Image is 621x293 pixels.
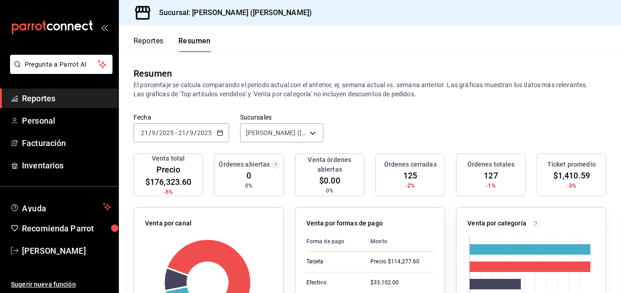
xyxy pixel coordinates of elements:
[152,154,185,163] h3: Venta total
[553,169,590,182] span: $1,410.59
[149,129,151,136] span: /
[134,67,172,80] div: Resumen
[219,160,270,169] h3: Órdenes abiertas
[22,224,94,233] font: Recomienda Parrot
[151,129,156,136] input: --
[197,129,212,136] input: ----
[406,182,415,190] span: -2%
[178,37,211,52] button: Resumen
[11,281,76,288] font: Sugerir nueva función
[194,129,197,136] span: /
[101,24,108,31] button: open_drawer_menu
[467,219,526,228] p: Venta por categoría
[326,187,333,195] span: 0%
[306,232,364,251] th: Forma de pago
[138,163,199,188] span: Precio $176,323.60
[134,80,606,99] p: El porcentaje se calcula comparando el período actual con el anterior, ej. semana actual vs. sema...
[370,258,434,266] div: Precio $114,277.60
[246,128,306,137] span: [PERSON_NAME] ([PERSON_NAME])
[567,182,576,190] span: -3%
[189,129,194,136] input: --
[403,169,417,182] span: 125
[145,219,192,228] p: Venta por canal
[164,188,173,196] span: -5%
[370,279,434,287] div: $33,102.00
[484,169,498,182] span: 127
[306,219,383,228] p: Venta por formas de pago
[140,129,149,136] input: --
[10,55,112,74] button: Pregunta a Parrot AI
[186,129,189,136] span: /
[175,129,177,136] span: -
[22,116,55,126] font: Personal
[134,114,229,120] label: Fecha
[22,94,55,103] font: Reportes
[319,174,340,187] span: $0.00
[134,37,164,46] font: Reportes
[246,169,251,182] span: 0
[25,60,98,69] span: Pregunta a Parrot AI
[159,129,174,136] input: ----
[22,138,66,148] font: Facturación
[245,182,252,190] span: 0%
[134,37,211,52] div: Pestañas de navegación
[299,155,360,174] h3: Venta órdenes abiertas
[240,114,323,120] label: Sucursales
[467,160,515,169] h3: Órdenes totales
[363,232,434,251] th: Monto
[384,160,437,169] h3: Órdenes cerradas
[486,182,495,190] span: -1%
[22,246,86,256] font: [PERSON_NAME]
[306,258,356,266] div: Tarjeta
[306,279,356,287] div: Efectivo
[22,161,64,170] font: Inventarios
[6,66,112,76] a: Pregunta a Parrot AI
[22,201,99,212] span: Ayuda
[152,7,312,18] h3: Sucursal: [PERSON_NAME] ([PERSON_NAME])
[156,129,159,136] span: /
[178,129,186,136] input: --
[547,160,596,169] h3: Ticket promedio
